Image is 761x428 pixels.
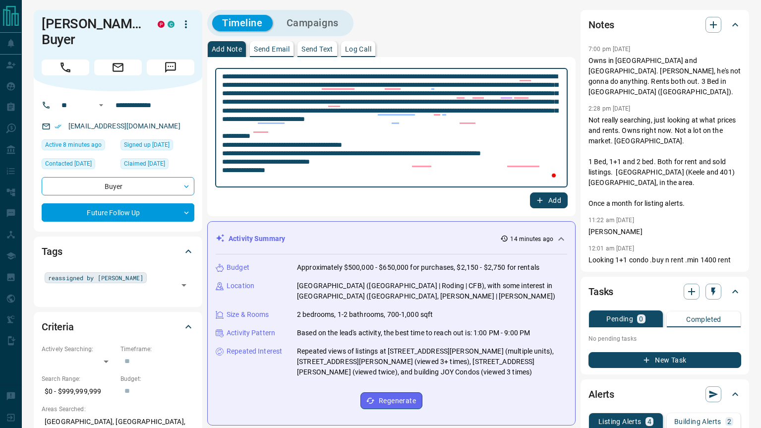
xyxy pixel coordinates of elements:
div: Tue Jul 02 2024 [42,158,116,172]
div: Tue Jul 02 2024 [120,158,194,172]
span: Message [147,60,194,75]
p: Based on the lead's activity, the best time to reach out is: 1:00 PM - 9:00 PM [297,328,530,338]
p: [PERSON_NAME] [588,227,741,237]
p: Add Note [212,46,242,53]
p: Search Range: [42,374,116,383]
p: Log Call [345,46,371,53]
div: property.ca [158,21,165,28]
span: Claimed [DATE] [124,159,165,169]
p: 2:28 pm [DATE] [588,105,631,112]
p: Approximately $500,000 - $650,000 for purchases, $2,150 - $2,750 for rentals [297,262,539,273]
p: Pending [606,315,633,322]
p: Areas Searched: [42,405,194,414]
p: Activity Pattern [227,328,275,338]
p: 2 [727,418,731,425]
p: Repeated Interest [227,346,282,357]
p: 2 bedrooms, 1-2 bathrooms, 700-1,000 sqft [297,309,433,320]
h2: Alerts [588,386,614,402]
p: Location [227,281,254,291]
h2: Criteria [42,319,74,335]
span: Email [94,60,142,75]
p: Size & Rooms [227,309,269,320]
p: Completed [686,316,721,323]
p: Building Alerts [674,418,721,425]
div: Sun Apr 03 2022 [120,139,194,153]
span: Call [42,60,89,75]
p: Actively Searching: [42,345,116,354]
div: Alerts [588,382,741,406]
button: Timeline [212,15,273,31]
p: Looking 1+1 condo .buy n rent .min 1400 rent [588,255,741,265]
span: Contacted [DATE] [45,159,92,169]
div: Wed Oct 15 2025 [42,139,116,153]
p: Send Email [254,46,290,53]
p: $0 - $999,999,999 [42,383,116,400]
h2: Notes [588,17,614,33]
p: Listing Alerts [598,418,642,425]
p: Timeframe: [120,345,194,354]
div: Tasks [588,280,741,304]
p: 0 [639,315,643,322]
p: Not really searching, just looking at what prices and rents. Owns right now. Not a lot on the mar... [588,115,741,209]
button: Add [530,192,568,208]
span: reassigned by [PERSON_NAME] [48,273,143,283]
button: Open [177,278,191,292]
div: Buyer [42,177,194,195]
button: New Task [588,352,741,368]
p: 4 [647,418,651,425]
button: Campaigns [277,15,349,31]
p: Owns in [GEOGRAPHIC_DATA] and [GEOGRAPHIC_DATA]. [PERSON_NAME], he's not gonna do anything. Rents... [588,56,741,97]
div: Future Follow Up [42,203,194,222]
span: Signed up [DATE] [124,140,170,150]
p: No pending tasks [588,331,741,346]
svg: Email Verified [55,123,61,130]
p: 12:01 am [DATE] [588,245,634,252]
p: Repeated views of listings at [STREET_ADDRESS][PERSON_NAME] (multiple units), [STREET_ADDRESS][PE... [297,346,567,377]
button: Regenerate [360,392,422,409]
p: Send Text [301,46,333,53]
div: Activity Summary14 minutes ago [216,230,567,248]
div: Notes [588,13,741,37]
button: Open [95,99,107,111]
h1: [PERSON_NAME] Buyer [42,16,143,48]
p: Budget: [120,374,194,383]
p: [GEOGRAPHIC_DATA] ([GEOGRAPHIC_DATA] | Roding | CFB), with some interest in [GEOGRAPHIC_DATA] ([G... [297,281,567,302]
p: 7:00 pm [DATE] [588,46,631,53]
h2: Tasks [588,284,613,300]
p: 11:22 am [DATE] [588,217,634,224]
h2: Tags [42,244,62,259]
div: condos.ca [168,21,175,28]
textarea: To enrich screen reader interactions, please activate Accessibility in Grammarly extension settings [222,72,561,183]
a: [EMAIL_ADDRESS][DOMAIN_NAME] [68,122,180,130]
p: 14 minutes ago [510,235,553,244]
div: Criteria [42,315,194,339]
p: Budget [227,262,249,273]
p: Activity Summary [229,234,285,244]
div: Tags [42,240,194,263]
span: Active 8 minutes ago [45,140,102,150]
